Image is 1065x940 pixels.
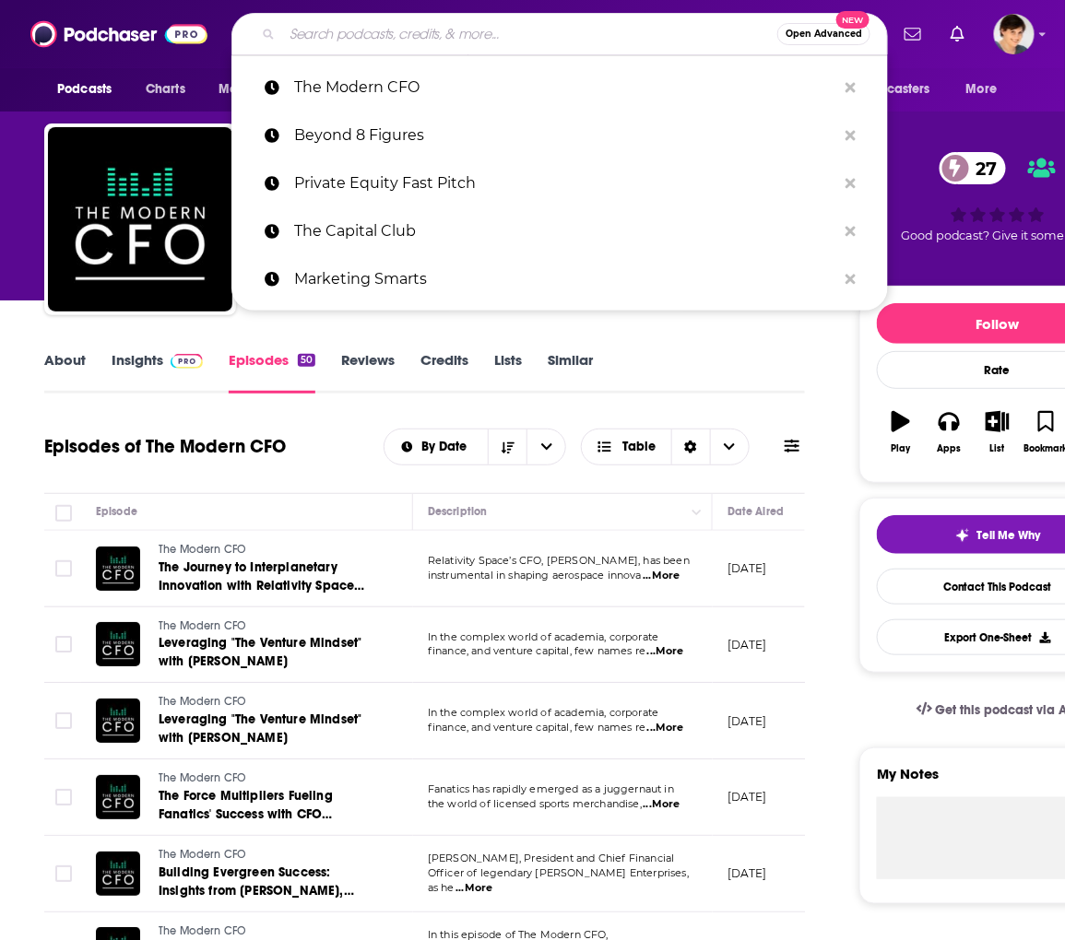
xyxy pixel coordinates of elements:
[994,14,1035,54] button: Show profile menu
[428,866,689,894] span: Officer of legendary [PERSON_NAME] Enterprises, as he
[977,528,1041,543] span: Tell Me Why
[159,864,380,900] a: Building Evergreen Success: Insights from [PERSON_NAME], President, and CFO of [PERSON_NAME] Ente...
[421,441,473,453] span: By Date
[728,637,767,652] p: [DATE]
[786,29,862,39] span: Open Advanced
[159,770,380,787] a: The Modern CFO
[836,11,870,29] span: New
[341,351,395,394] a: Reviews
[943,18,972,50] a: Show notifications dropdown
[44,351,86,394] a: About
[428,554,690,567] span: Relativity Space’s CFO, [PERSON_NAME], has been
[159,694,380,711] a: The Modern CFO
[647,721,684,735] span: ...More
[159,635,361,669] span: Leveraging "The Venture Mindset" with [PERSON_NAME]
[159,711,380,747] a: Leveraging "The Venture Mindset" with [PERSON_NAME]
[146,76,185,102] span: Charts
[925,399,973,465] button: Apps
[897,18,929,50] a: Show notifications dropdown
[990,443,1005,454] div: List
[294,255,836,303] p: Marketing Smarts
[938,443,962,454] div: Apps
[428,797,642,810] span: the world of licensed sports merchandise,
[644,797,680,812] span: ...More
[428,706,658,719] span: In the complex world of academia, corporate
[420,351,468,394] a: Credits
[728,500,784,523] div: Date Aired
[294,159,836,207] p: Private Equity Fast Pitch
[55,560,72,577] span: Toggle select row
[159,848,245,861] span: The Modern CFO
[384,429,567,465] h2: Choose List sort
[940,152,1007,184] a: 27
[428,500,487,523] div: Description
[958,152,1007,184] span: 27
[385,441,489,453] button: open menu
[728,560,767,576] p: [DATE]
[231,207,888,255] a: The Capital Club
[159,787,380,824] a: The Force Multipliers Fueling Fanatics' Success with CFO [PERSON_NAME]
[229,351,315,394] a: Episodes50
[159,864,354,935] span: Building Evergreen Success: Insights from [PERSON_NAME], President, and CFO of [PERSON_NAME] Ente...
[55,636,72,652] span: Toggle select row
[955,528,970,543] img: tell me why sparkle
[494,351,522,394] a: Lists
[231,255,888,303] a: Marketing Smarts
[159,543,245,556] span: The Modern CFO
[966,76,998,102] span: More
[219,76,284,102] span: Monitoring
[159,788,333,840] span: The Force Multipliers Fueling Fanatics' Success with CFO [PERSON_NAME]
[994,14,1035,54] img: User Profile
[231,64,888,112] a: The Modern CFO
[647,644,684,659] span: ...More
[231,112,888,159] a: Beyond 8 Figures
[159,618,380,635] a: The Modern CFO
[159,695,245,708] span: The Modern CFO
[159,711,361,746] span: Leveraging "The Venture Mindset" with [PERSON_NAME]
[728,789,767,805] p: [DATE]
[294,112,836,159] p: Beyond 8 Figures
[428,852,675,864] span: [PERSON_NAME], President and Chief Financial
[30,17,207,52] img: Podchaser - Follow, Share and Rate Podcasts
[548,351,593,394] a: Similar
[159,542,380,558] a: The Modern CFO
[206,72,308,107] button: open menu
[231,13,888,55] div: Search podcasts, credits, & more...
[686,501,708,523] button: Column Actions
[488,429,527,464] button: Sort Direction
[892,443,911,454] div: Play
[671,429,710,464] div: Sort Direction
[159,559,364,612] span: The Journey to Interplanetary Innovation with Relativity Space CFO [PERSON_NAME]
[55,712,72,729] span: Toggle select row
[974,399,1022,465] button: List
[953,72,1021,107] button: open menu
[96,500,137,523] div: Episode
[134,72,196,107] a: Charts
[428,630,658,643] span: In the complex world of academia, corporate
[428,721,645,734] span: finance, and venture capital, few names re
[643,569,680,583] span: ...More
[728,713,767,729] p: [DATE]
[428,569,642,582] span: instrumental in shaping aerospace innova
[55,789,72,805] span: Toggle select row
[994,14,1035,54] span: Logged in as bethwouldknow
[777,23,870,45] button: Open AdvancedNew
[294,207,836,255] p: The Capital Club
[48,127,232,311] img: The Modern CFO
[159,558,380,595] a: The Journey to Interplanetary Innovation with Relativity Space CFO [PERSON_NAME]
[159,847,380,864] a: The Modern CFO
[159,924,245,937] span: The Modern CFO
[527,429,565,464] button: open menu
[877,399,925,465] button: Play
[830,72,957,107] button: open menu
[294,64,836,112] p: The Modern CFO
[57,76,112,102] span: Podcasts
[728,865,767,881] p: [DATE]
[159,923,380,940] a: The Modern CFO
[298,354,315,367] div: 50
[159,634,380,671] a: Leveraging "The Venture Mindset" with [PERSON_NAME]
[581,429,750,465] h2: Choose View
[231,159,888,207] a: Private Equity Fast Pitch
